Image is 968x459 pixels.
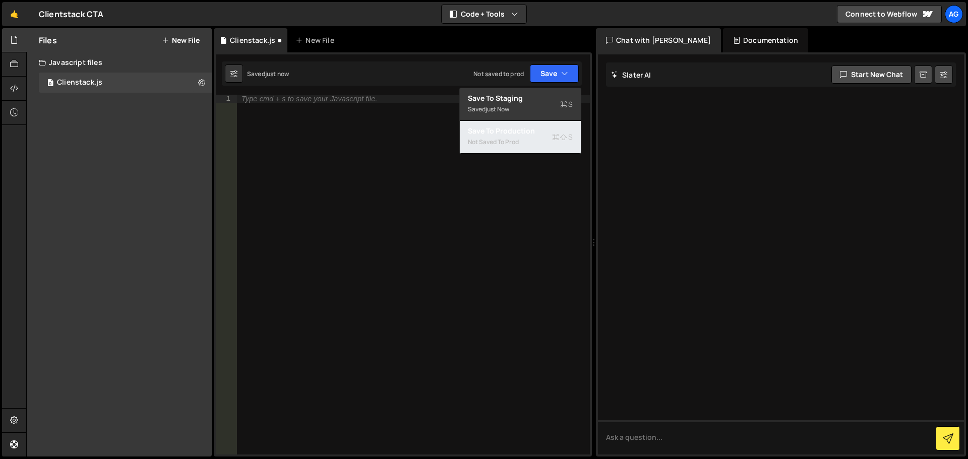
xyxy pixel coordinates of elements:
[265,70,289,78] div: just now
[230,35,275,45] div: Clienstack.js
[530,64,579,83] button: Save
[459,88,581,154] div: Code + Tools
[47,80,53,88] span: 0
[486,105,509,113] div: just now
[837,5,942,23] a: Connect to Webflow
[162,36,200,44] button: New File
[247,70,289,78] div: Saved
[27,52,212,73] div: Javascript files
[216,95,237,103] div: 1
[468,93,573,103] div: Save to Staging
[831,65,912,84] button: Start new chat
[468,136,573,148] div: Not saved to prod
[473,70,524,78] div: Not saved to prod
[611,70,651,80] h2: Slater AI
[468,126,573,136] div: Save to Production
[468,103,573,115] div: Saved
[460,88,581,121] button: Save to StagingS Savedjust now
[560,99,573,109] span: S
[442,5,526,23] button: Code + Tools
[945,5,963,23] a: Ag
[552,132,573,142] span: S
[2,2,27,26] a: 🤙
[295,35,338,45] div: New File
[39,8,103,20] div: Clientstack CTA
[723,28,808,52] div: Documentation
[39,35,57,46] h2: Files
[596,28,721,52] div: Chat with [PERSON_NAME]
[39,73,212,93] div: Clienstack.js
[460,121,581,154] button: Save to ProductionS Not saved to prod
[241,95,377,102] div: Type cmd + s to save your Javascript file.
[57,78,102,87] div: Clienstack.js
